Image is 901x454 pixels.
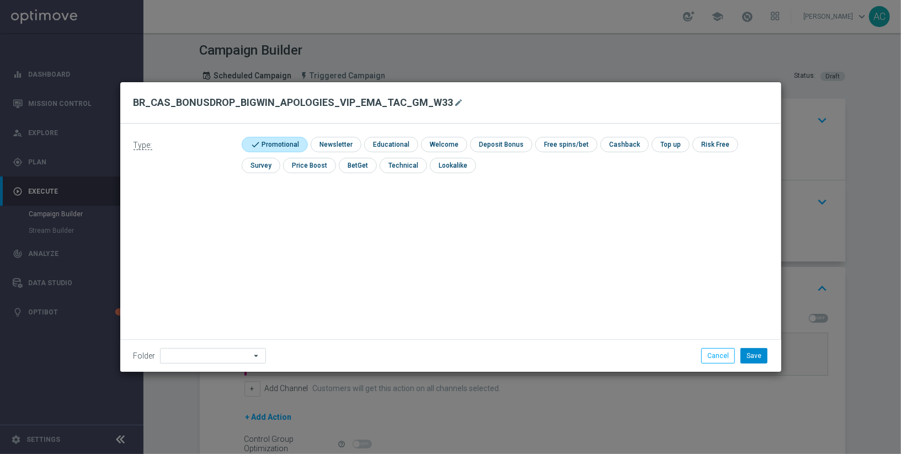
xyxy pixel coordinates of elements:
[701,348,735,364] button: Cancel
[134,96,454,109] h2: BR_CAS_BONUSDROP_BIGWIN_APOLOGIES_VIP_EMA_TAC_GM_W33
[134,351,156,361] label: Folder
[252,349,263,363] i: arrow_drop_down
[134,141,152,150] span: Type:
[455,98,463,107] i: mode_edit
[740,348,767,364] button: Save
[454,96,467,109] button: mode_edit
